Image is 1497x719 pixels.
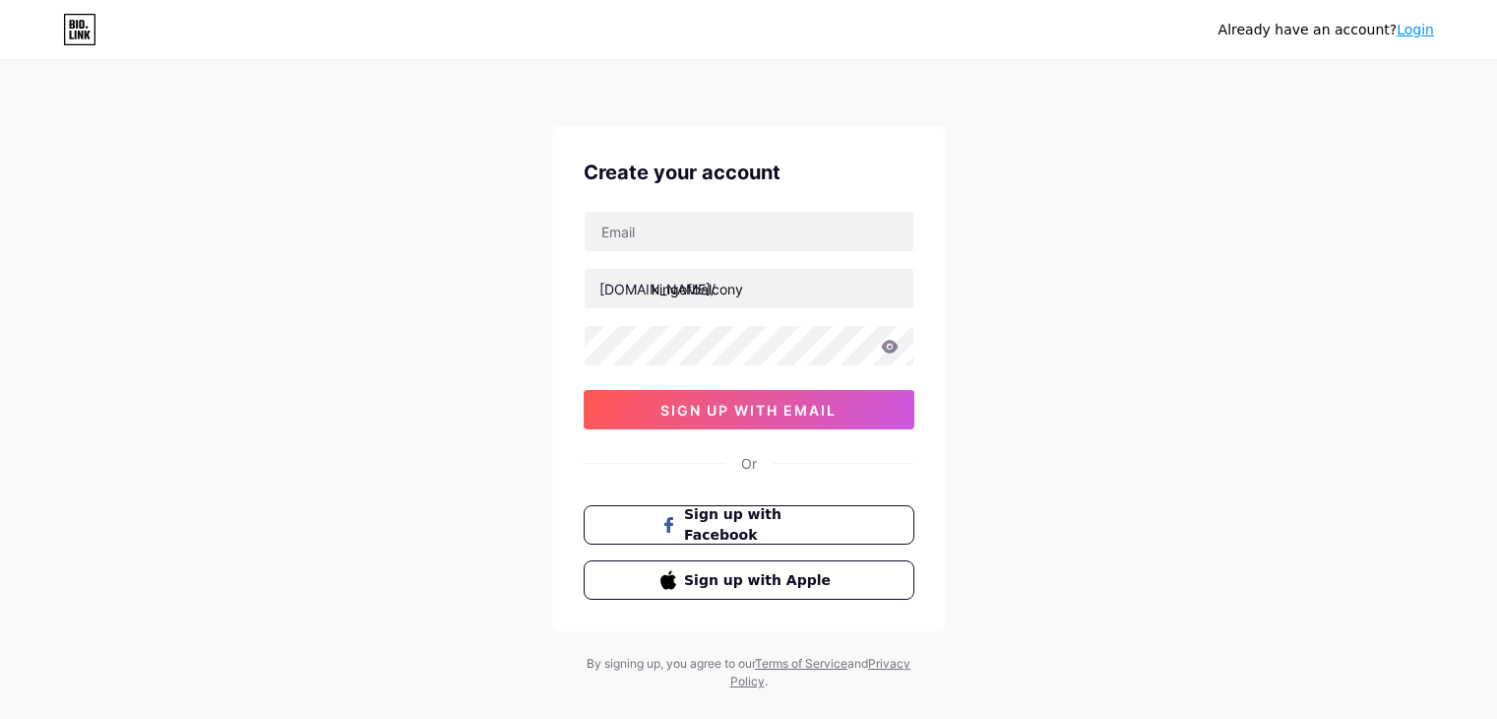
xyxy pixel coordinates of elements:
button: sign up with email [584,390,914,429]
div: Already have an account? [1218,20,1434,40]
input: username [585,269,913,308]
div: Or [741,453,757,474]
button: Sign up with Facebook [584,505,914,545]
span: Sign up with Apple [684,570,837,591]
button: Sign up with Apple [584,560,914,600]
input: Email [585,212,913,251]
a: Login [1397,22,1434,37]
span: sign up with email [660,402,837,419]
div: Create your account [584,158,914,187]
div: By signing up, you agree to our and . [582,655,916,690]
div: [DOMAIN_NAME]/ [599,279,716,299]
span: Sign up with Facebook [684,504,837,546]
a: Terms of Service [755,656,847,671]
